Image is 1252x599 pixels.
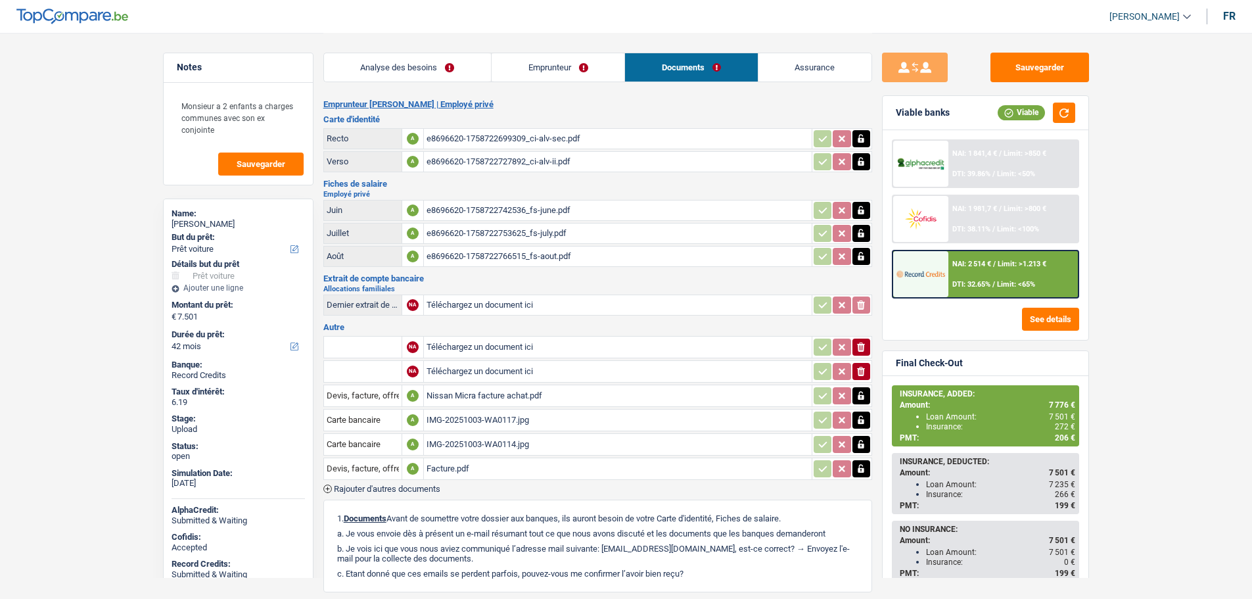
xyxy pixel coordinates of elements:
[1223,10,1236,22] div: fr
[992,170,995,178] span: /
[900,525,1075,534] div: NO INSURANCE:
[1055,433,1075,443] span: 206 €
[952,225,990,233] span: DTI: 38.11%
[900,569,1075,578] div: PMT:
[1109,11,1180,22] span: [PERSON_NAME]
[172,259,305,270] div: Détails but du prêt
[926,412,1075,421] div: Loan Amount:
[407,341,419,353] div: NA
[427,435,809,454] div: IMG-20251003-WA0114.jpg
[1055,501,1075,510] span: 199 €
[327,300,399,310] div: Dernier extrait de compte pour vos allocations familiales
[172,329,302,340] label: Durée du prêt:
[334,485,440,493] span: Rajouter d'autres documents
[323,485,440,493] button: Rajouter d'autres documents
[427,410,809,430] div: IMG-20251003-WA0117.jpg
[1049,468,1075,477] span: 7 501 €
[997,280,1035,289] span: Limit: <65%
[999,204,1002,213] span: /
[177,62,300,73] h5: Notes
[926,480,1075,489] div: Loan Amount:
[407,228,419,239] div: A
[323,115,872,124] h3: Carte d'identité
[900,400,1075,410] div: Amount:
[1055,490,1075,499] span: 266 €
[427,201,809,220] div: e8696620-1758722742536_fs-june.pdf
[323,191,872,198] h2: Employé privé
[172,387,305,397] div: Taux d'intérêt:
[998,260,1046,268] span: Limit: >1.213 €
[427,152,809,172] div: e8696620-1758722727892_ci-alv-ii.pdf
[1049,412,1075,421] span: 7 501 €
[1004,149,1046,158] span: Limit: >850 €
[900,501,1075,510] div: PMT:
[952,204,997,213] span: NAI: 1 981,7 €
[896,107,950,118] div: Viable banks
[407,463,419,475] div: A
[427,459,809,479] div: Facture.pdf
[344,514,386,523] span: Documents
[172,219,305,229] div: [PERSON_NAME]
[172,569,305,580] div: Submitted & Waiting
[172,441,305,452] div: Status:
[327,251,399,261] div: Août
[1099,6,1191,28] a: [PERSON_NAME]
[324,53,491,82] a: Analyse des besoins
[1055,422,1075,431] span: 272 €
[16,9,128,24] img: TopCompare Logo
[337,514,858,523] p: 1. Avant de soumettre votre dossier aux banques, ils auront besoin de votre Carte d'identité, Fic...
[900,536,1075,545] div: Amount:
[1064,558,1075,567] span: 0 €
[1049,480,1075,489] span: 7 235 €
[625,53,757,82] a: Documents
[407,439,419,450] div: A
[172,468,305,479] div: Simulation Date:
[172,424,305,435] div: Upload
[172,360,305,370] div: Banque:
[407,133,419,145] div: A
[407,251,419,262] div: A
[952,149,997,158] span: NAI: 1 841,4 €
[997,170,1035,178] span: Limit: <50%
[407,390,419,402] div: A
[172,370,305,381] div: Record Credits
[323,180,872,188] h3: Fiches de salaire
[1049,548,1075,557] span: 7 501 €
[992,280,995,289] span: /
[327,156,399,166] div: Verso
[990,53,1089,82] button: Sauvegarder
[407,414,419,426] div: A
[999,149,1002,158] span: /
[323,323,872,331] h3: Autre
[172,300,302,310] label: Montant du prêt:
[337,544,858,563] p: b. Je vois ici que vous nous aviez communiqué l’adresse mail suivante: [EMAIL_ADDRESS][DOMAIN_NA...
[237,160,285,168] span: Sauvegarder
[900,389,1075,398] div: INSURANCE, ADDED:
[337,529,858,539] p: a. Je vous envoie dès à présent un e-mail résumant tout ce que nous avons discuté et les doc...
[323,274,872,283] h3: Extrait de compte bancaire
[926,490,1075,499] div: Insurance:
[758,53,871,82] a: Assurance
[998,105,1045,120] div: Viable
[993,260,996,268] span: /
[172,312,176,322] span: €
[926,548,1075,557] div: Loan Amount:
[172,451,305,462] div: open
[172,478,305,489] div: [DATE]
[172,232,302,243] label: But du prêt:
[1055,569,1075,578] span: 199 €
[1049,536,1075,545] span: 7 501 €
[172,414,305,424] div: Stage:
[926,558,1075,567] div: Insurance:
[172,505,305,515] div: AlphaCredit:
[323,285,872,293] h2: Allocations familiales
[407,156,419,168] div: A
[896,358,963,369] div: Final Check-Out
[992,225,995,233] span: /
[407,204,419,216] div: A
[1049,400,1075,410] span: 7 776 €
[172,515,305,526] div: Submitted & Waiting
[896,206,945,231] img: Cofidis
[172,542,305,553] div: Accepted
[896,156,945,172] img: AlphaCredit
